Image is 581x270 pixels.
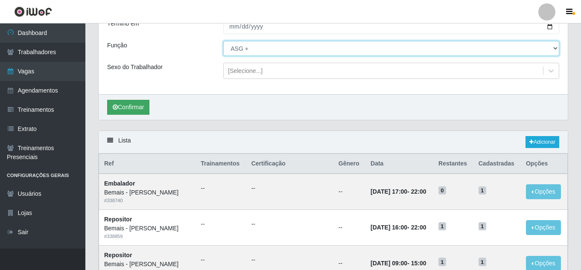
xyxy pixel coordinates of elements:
strong: Embalador [104,180,135,187]
button: Opções [526,184,561,199]
ul: -- [201,220,241,229]
span: 0 [438,186,446,195]
div: # 338859 [104,233,190,240]
time: [DATE] 17:00 [371,188,407,195]
input: 00/00/0000 [223,19,559,34]
span: 1 [479,222,486,231]
span: 1 [438,258,446,266]
strong: - [371,188,426,195]
span: 1 [479,186,486,195]
time: [DATE] 16:00 [371,224,407,231]
div: # 338740 [104,197,190,204]
label: Função [107,41,127,50]
span: 1 [438,222,446,231]
label: Sexo do Trabalhador [107,63,163,72]
th: Trainamentos [196,154,246,174]
strong: - [371,224,426,231]
time: [DATE] 09:00 [371,260,407,267]
ul: -- [251,220,328,229]
div: Bemais - [PERSON_NAME] [104,260,190,269]
div: Bemais - [PERSON_NAME] [104,188,190,197]
button: Confirmar [107,100,149,115]
th: Ref [99,154,196,174]
th: Opções [521,154,568,174]
div: [Selecione...] [228,67,263,75]
strong: - [371,260,426,267]
th: Restantes [433,154,473,174]
ul: -- [251,184,328,193]
td: -- [333,174,365,209]
button: Opções [526,220,561,235]
strong: Repositor [104,252,132,258]
ul: -- [201,184,241,193]
th: Cadastradas [473,154,521,174]
time: 22:00 [411,188,426,195]
img: CoreUI Logo [14,6,52,17]
div: Bemais - [PERSON_NAME] [104,224,190,233]
a: Adicionar [526,136,559,148]
time: 22:00 [411,224,426,231]
span: 1 [479,258,486,266]
th: Gênero [333,154,365,174]
strong: Repositor [104,216,132,223]
th: Certificação [246,154,333,174]
label: Término em [107,19,139,28]
th: Data [365,154,433,174]
td: -- [333,210,365,246]
ul: -- [251,255,328,264]
ul: -- [201,255,241,264]
time: 15:00 [411,260,426,267]
div: Lista [99,131,568,154]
